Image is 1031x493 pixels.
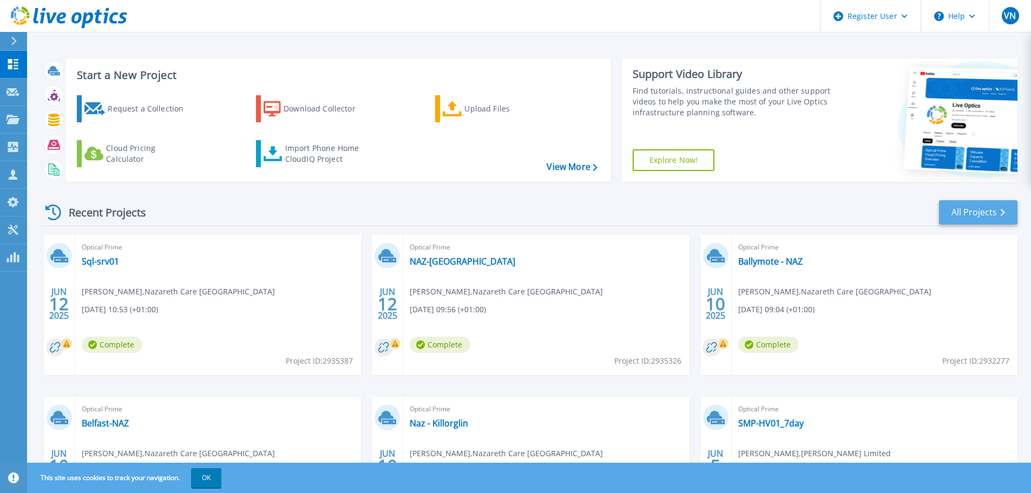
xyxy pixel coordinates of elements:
div: JUN 2025 [49,446,69,485]
span: [PERSON_NAME] , Nazareth Care [GEOGRAPHIC_DATA] [738,286,931,298]
span: 12 [378,299,397,308]
a: Belfast-NAZ [82,418,129,429]
span: This site uses cookies to track your navigation. [30,468,221,488]
div: Request a Collection [108,98,194,120]
span: 5 [711,461,720,470]
span: Project ID: 2935326 [614,355,681,367]
a: Request a Collection [77,95,198,122]
a: Naz - Killorglin [410,418,468,429]
span: Optical Prime [410,403,682,415]
span: [PERSON_NAME] , Nazareth Care [GEOGRAPHIC_DATA] [410,286,603,298]
a: Explore Now! [633,149,715,171]
span: Optical Prime [82,403,354,415]
span: Complete [410,337,470,353]
span: [PERSON_NAME] , Nazareth Care [GEOGRAPHIC_DATA] [82,286,275,298]
button: OK [191,468,221,488]
span: [DATE] 10:53 (+01:00) [82,304,158,315]
a: Upload Files [435,95,556,122]
div: Download Collector [284,98,370,120]
span: Complete [82,337,142,353]
div: Find tutorials, instructional guides and other support videos to help you make the most of your L... [633,86,835,118]
span: Complete [738,337,799,353]
span: VN [1004,11,1016,20]
h3: Start a New Project [77,69,597,81]
div: JUN 2025 [49,284,69,324]
div: Import Phone Home CloudIQ Project [285,143,370,165]
span: Optical Prime [738,403,1011,415]
span: 12 [49,299,69,308]
a: SMP-HV01_7day [738,418,804,429]
div: JUN 2025 [705,284,726,324]
span: [DATE] 09:56 (+01:00) [410,304,486,315]
div: Recent Projects [42,199,161,226]
div: Support Video Library [633,67,835,81]
span: 10 [49,461,69,470]
span: [PERSON_NAME] , [PERSON_NAME] Limited [738,448,891,459]
div: JUN 2025 [705,446,726,485]
a: Ballymote - NAZ [738,256,803,267]
span: Optical Prime [410,241,682,253]
a: View More [547,162,597,172]
span: Project ID: 2935387 [286,355,353,367]
a: All Projects [939,200,1017,225]
span: Project ID: 2932277 [942,355,1009,367]
span: [PERSON_NAME] , Nazareth Care [GEOGRAPHIC_DATA] [410,448,603,459]
div: Cloud Pricing Calculator [106,143,193,165]
a: Sql-srv01 [82,256,119,267]
span: [DATE] 09:04 (+01:00) [738,304,815,315]
div: Upload Files [464,98,551,120]
span: [PERSON_NAME] , Nazareth Care [GEOGRAPHIC_DATA] [82,448,275,459]
div: JUN 2025 [377,446,398,485]
span: 10 [706,299,725,308]
span: Optical Prime [738,241,1011,253]
a: Download Collector [256,95,377,122]
div: JUN 2025 [377,284,398,324]
a: NAZ-[GEOGRAPHIC_DATA] [410,256,515,267]
span: Optical Prime [82,241,354,253]
span: 10 [378,461,397,470]
a: Cloud Pricing Calculator [77,140,198,167]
